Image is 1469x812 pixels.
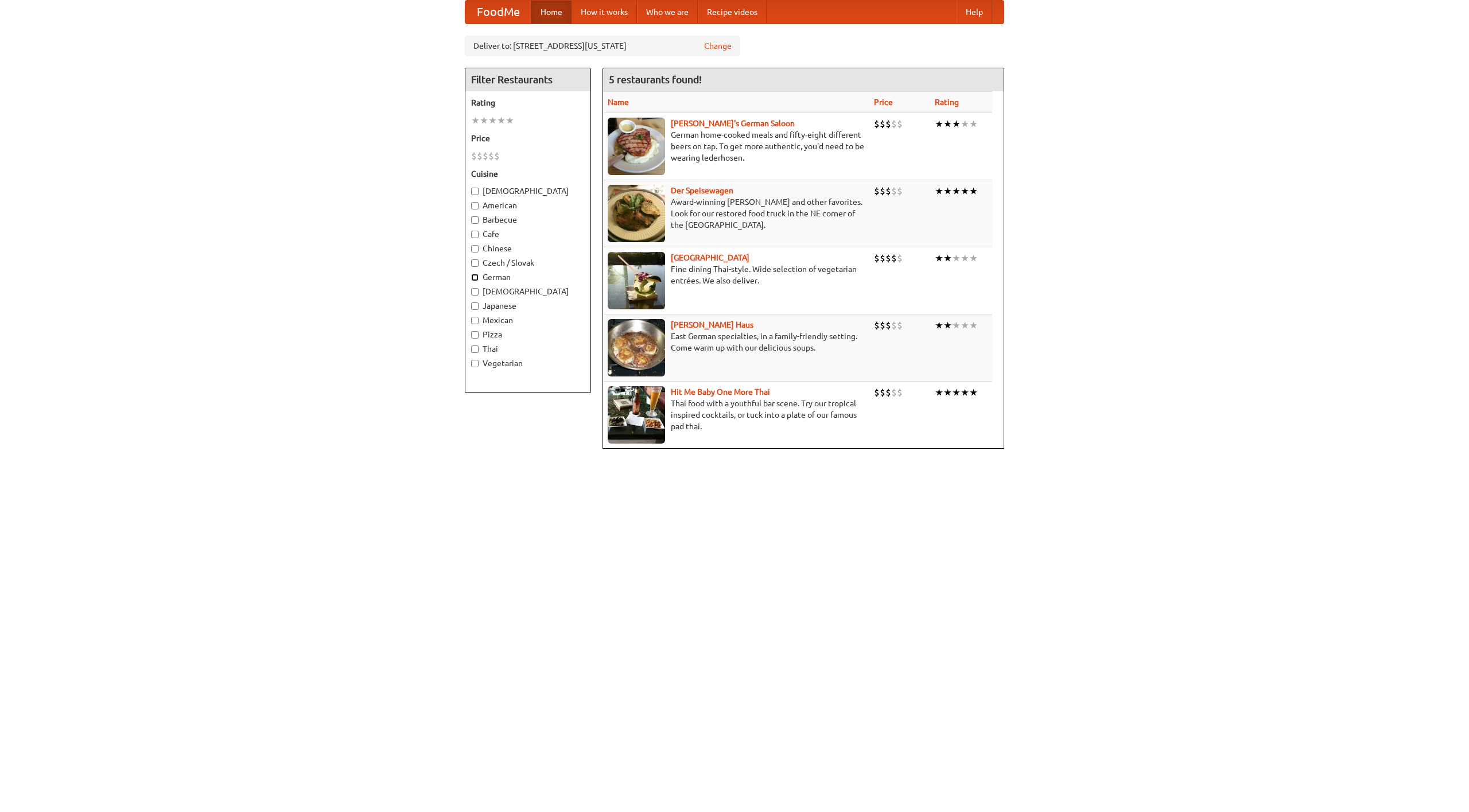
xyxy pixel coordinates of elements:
label: Japanese [471,300,585,312]
li: ★ [961,252,969,265]
li: $ [483,150,488,162]
li: ★ [952,118,961,130]
li: ★ [961,319,969,332]
li: ★ [961,185,969,197]
li: $ [897,252,903,265]
li: $ [891,118,897,130]
li: $ [874,386,880,399]
li: $ [494,150,500,162]
input: Czech / Slovak [471,259,479,267]
h4: Filter Restaurants [465,68,590,91]
h5: Rating [471,97,585,108]
li: ★ [969,252,978,265]
a: Recipe videos [698,1,767,24]
input: Barbecue [471,216,479,224]
li: ★ [961,386,969,399]
li: $ [897,319,903,332]
img: kohlhaus.jpg [608,319,665,376]
li: $ [897,185,903,197]
label: Thai [471,343,585,355]
li: ★ [952,185,961,197]
a: How it works [572,1,637,24]
a: Change [704,40,732,52]
img: satay.jpg [608,252,665,309]
li: ★ [943,319,952,332]
ng-pluralize: 5 restaurants found! [609,74,702,85]
li: ★ [497,114,506,127]
li: $ [897,386,903,399]
label: Mexican [471,314,585,326]
label: American [471,200,585,211]
li: $ [471,150,477,162]
input: German [471,274,479,281]
li: $ [874,252,880,265]
li: ★ [952,386,961,399]
li: ★ [969,185,978,197]
li: $ [874,319,880,332]
input: [DEMOGRAPHIC_DATA] [471,188,479,195]
input: Mexican [471,317,479,324]
img: babythai.jpg [608,386,665,444]
li: $ [880,118,885,130]
li: $ [488,150,494,162]
label: [DEMOGRAPHIC_DATA] [471,286,585,297]
li: ★ [969,386,978,399]
img: speisewagen.jpg [608,185,665,242]
label: Vegetarian [471,358,585,369]
input: Chinese [471,245,479,252]
li: $ [885,386,891,399]
a: [PERSON_NAME] Haus [671,320,753,329]
li: $ [874,118,880,130]
label: Barbecue [471,214,585,226]
label: Cafe [471,228,585,240]
a: Price [874,98,893,107]
li: ★ [969,118,978,130]
li: ★ [943,386,952,399]
a: Hit Me Baby One More Thai [671,387,770,397]
label: [DEMOGRAPHIC_DATA] [471,185,585,197]
li: ★ [943,185,952,197]
label: Pizza [471,329,585,340]
li: $ [885,185,891,197]
li: $ [880,319,885,332]
li: ★ [488,114,497,127]
li: $ [891,185,897,197]
a: Home [531,1,572,24]
li: ★ [952,252,961,265]
li: $ [885,118,891,130]
input: Pizza [471,331,479,339]
li: ★ [935,185,943,197]
b: [GEOGRAPHIC_DATA] [671,253,749,262]
p: Thai food with a youthful bar scene. Try our tropical inspired cocktails, or tuck into a plate of... [608,398,865,432]
input: [DEMOGRAPHIC_DATA] [471,288,479,296]
div: Deliver to: [STREET_ADDRESS][US_STATE] [465,36,740,56]
input: Thai [471,345,479,353]
p: German home-cooked meals and fifty-eight different beers on tap. To get more authentic, you'd nee... [608,129,865,164]
li: ★ [935,319,943,332]
li: $ [880,386,885,399]
li: ★ [961,118,969,130]
li: $ [880,252,885,265]
a: Who we are [637,1,698,24]
p: Fine dining Thai-style. Wide selection of vegetarian entrées. We also deliver. [608,263,865,286]
li: ★ [969,319,978,332]
li: ★ [480,114,488,127]
h5: Price [471,133,585,144]
li: $ [874,185,880,197]
a: Der Speisewagen [671,186,733,195]
li: $ [880,185,885,197]
li: ★ [935,252,943,265]
label: Czech / Slovak [471,257,585,269]
a: FoodMe [465,1,531,24]
a: [PERSON_NAME]'s German Saloon [671,119,795,128]
li: $ [885,252,891,265]
a: Name [608,98,629,107]
h5: Cuisine [471,168,585,180]
input: Japanese [471,302,479,310]
li: $ [891,252,897,265]
li: $ [897,118,903,130]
